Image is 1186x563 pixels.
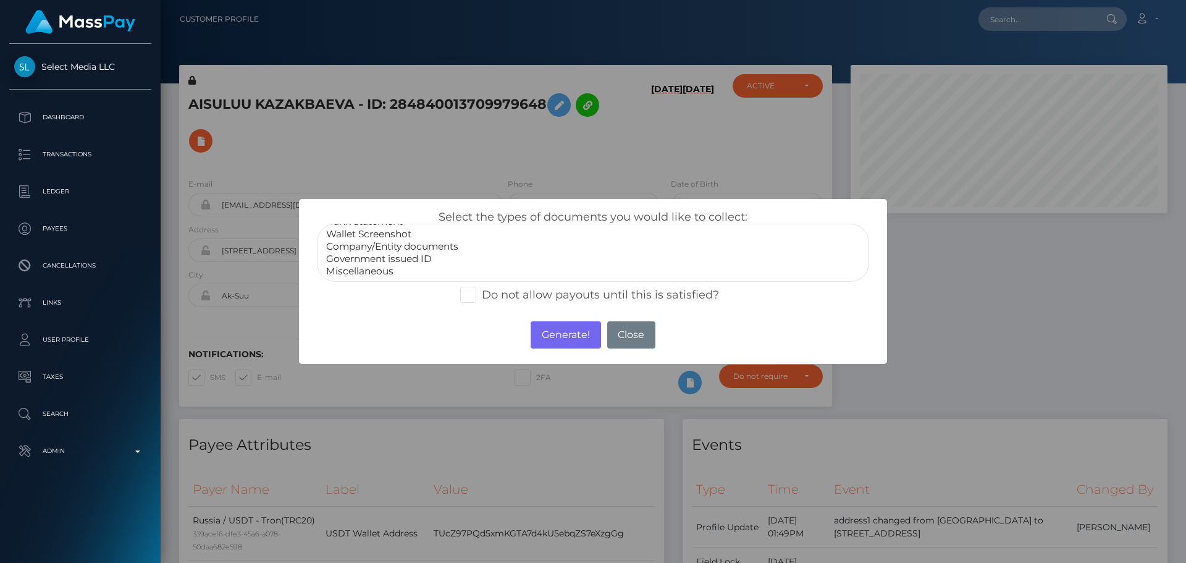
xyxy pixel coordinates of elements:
[14,219,146,238] p: Payees
[14,145,146,164] p: Transactions
[308,210,878,282] div: Select the types of documents you would like to collect:
[14,256,146,275] p: Cancellations
[14,368,146,386] p: Taxes
[325,240,861,253] option: Company/Entity documents
[14,56,35,77] img: Select Media LLC
[317,224,869,282] select: <
[325,228,861,240] option: Wallet Screenshot
[531,321,600,349] button: Generate!
[607,321,655,349] button: Close
[14,442,146,460] p: Admin
[325,265,861,277] option: Miscellaneous
[14,405,146,423] p: Search
[14,331,146,349] p: User Profile
[25,10,135,34] img: MassPay Logo
[460,287,719,303] label: Do not allow payouts until this is satisfied?
[9,61,151,72] span: Select Media LLC
[14,182,146,201] p: Ledger
[14,294,146,312] p: Links
[325,253,861,265] option: Government issued ID
[14,108,146,127] p: Dashboard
